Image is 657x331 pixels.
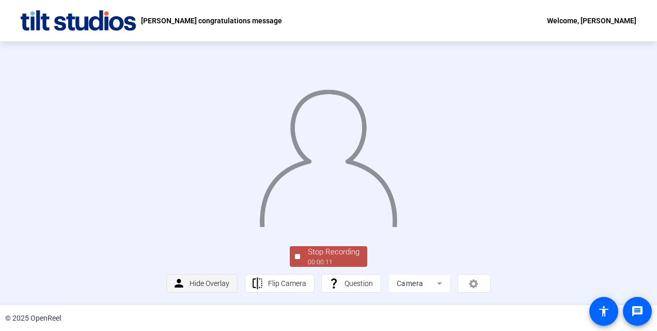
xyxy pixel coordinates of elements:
mat-icon: message [631,305,644,318]
mat-icon: accessibility [598,305,610,318]
div: 00:00:11 [308,258,359,267]
mat-icon: flip [251,277,264,290]
p: [PERSON_NAME] congratulations message [141,14,282,27]
span: Flip Camera [268,279,306,288]
div: Welcome, [PERSON_NAME] [547,14,636,27]
mat-icon: person [173,277,185,290]
img: overlay [258,81,398,227]
div: Stop Recording [308,246,359,258]
mat-icon: question_mark [327,277,340,290]
span: Hide Overlay [190,279,229,288]
button: Hide Overlay [166,274,238,293]
div: © 2025 OpenReel [5,313,61,324]
img: OpenReel logo [21,10,136,31]
span: Question [345,279,373,288]
button: Question [321,274,381,293]
button: Stop Recording00:00:11 [290,246,367,267]
button: Flip Camera [245,274,315,293]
